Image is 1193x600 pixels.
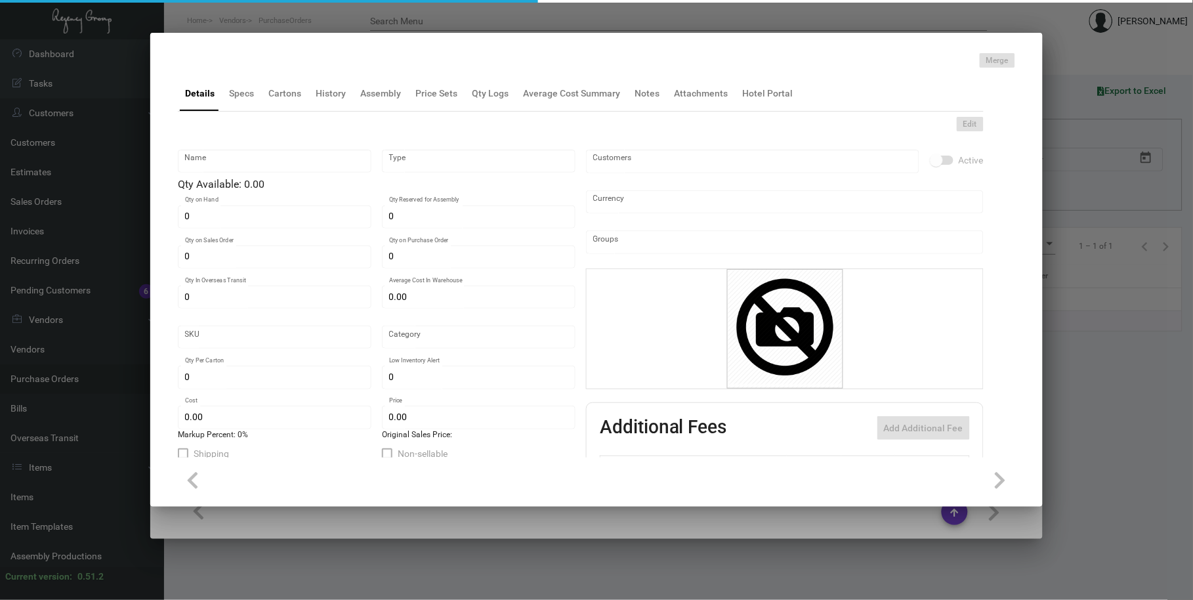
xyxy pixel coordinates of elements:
span: Add Additional Fee [884,423,963,433]
div: Specs [229,87,254,100]
span: Edit [963,119,977,130]
div: Current version: [5,570,72,584]
th: Price [841,456,895,479]
th: Price type [895,456,954,479]
div: History [316,87,346,100]
button: Merge [980,53,1015,68]
span: Active [959,152,984,168]
th: Cost [787,456,841,479]
button: Edit [957,117,984,131]
span: Shipping [194,446,229,461]
h2: Additional Fees [600,416,727,440]
th: Type [640,456,787,479]
div: Notes [635,87,659,100]
div: Price Sets [415,87,457,100]
button: Add Additional Fee [877,416,970,440]
div: Qty Available: 0.00 [178,177,576,192]
th: Active [600,456,640,479]
div: Qty Logs [472,87,509,100]
input: Add new.. [593,237,977,247]
div: Cartons [268,87,301,100]
input: Add new.. [593,156,913,167]
div: Hotel Portal [742,87,793,100]
div: Attachments [674,87,728,100]
div: Average Cost Summary [523,87,620,100]
div: Assembly [360,87,401,100]
span: Non-sellable [398,446,448,461]
div: 0.51.2 [77,570,104,584]
span: Merge [986,55,1009,66]
div: Details [185,87,215,100]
